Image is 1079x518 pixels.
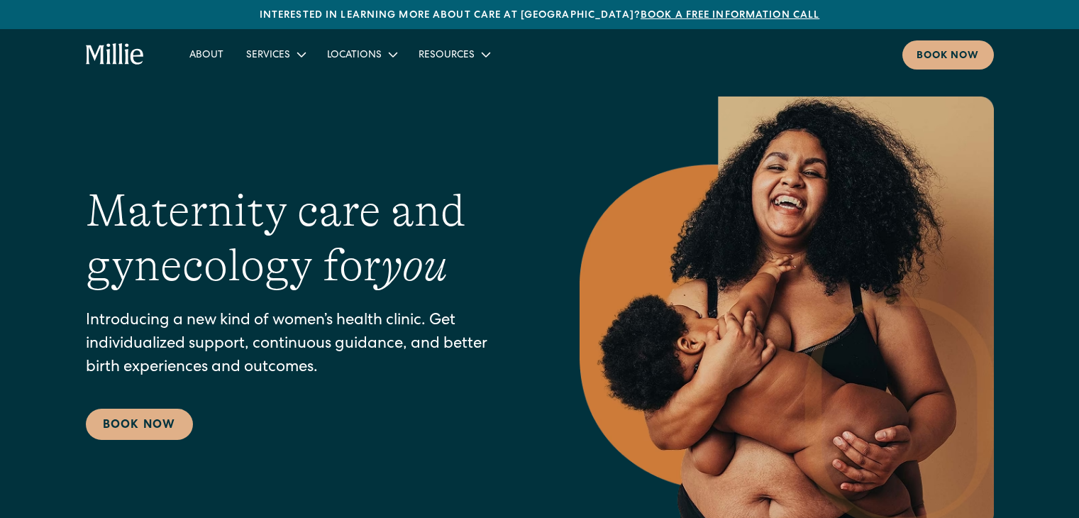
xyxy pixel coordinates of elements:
[178,43,235,66] a: About
[381,240,448,291] em: you
[902,40,994,70] a: Book now
[86,310,523,380] p: Introducing a new kind of women’s health clinic. Get individualized support, continuous guidance,...
[86,43,145,66] a: home
[316,43,407,66] div: Locations
[86,409,193,440] a: Book Now
[641,11,819,21] a: Book a free information call
[407,43,500,66] div: Resources
[419,48,475,63] div: Resources
[327,48,382,63] div: Locations
[246,48,290,63] div: Services
[86,184,523,293] h1: Maternity care and gynecology for
[235,43,316,66] div: Services
[917,49,980,64] div: Book now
